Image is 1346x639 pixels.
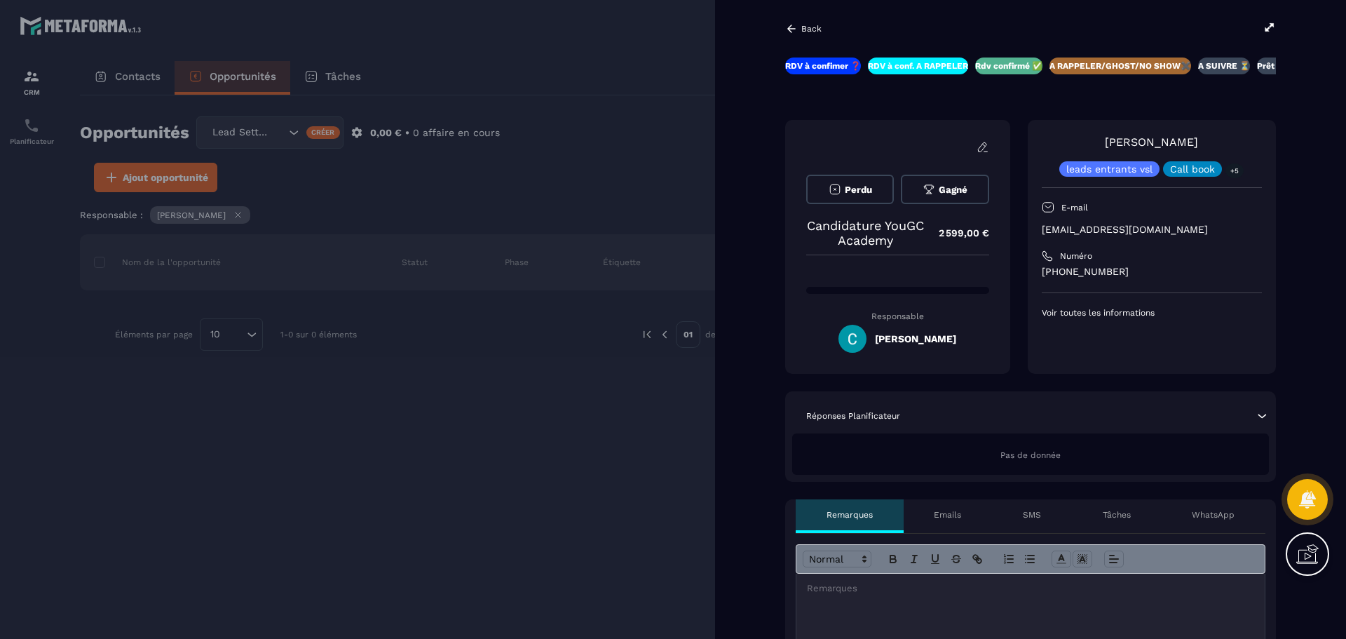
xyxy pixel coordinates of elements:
p: Réponses Planificateur [806,410,900,422]
p: leads entrants vsl [1066,164,1153,174]
p: RDV à conf. A RAPPELER [868,60,968,72]
p: Prêt à acheter 🎰 [1257,60,1328,72]
p: Candidature YouGC Academy [806,218,925,248]
p: WhatsApp [1192,509,1235,520]
span: Perdu [845,184,872,195]
a: [PERSON_NAME] [1105,135,1198,149]
p: A SUIVRE ⏳ [1198,60,1250,72]
p: Call book [1170,164,1215,174]
p: Numéro [1060,250,1092,262]
p: Tâches [1103,509,1131,520]
p: 2 599,00 € [925,220,989,247]
p: Emails [934,509,961,520]
p: Back [801,24,822,34]
button: Gagné [901,175,988,204]
button: Perdu [806,175,894,204]
p: E-mail [1061,202,1088,213]
span: Gagné [939,184,967,195]
p: A RAPPELER/GHOST/NO SHOW✖️ [1049,60,1191,72]
h5: [PERSON_NAME] [875,333,956,344]
span: Pas de donnée [1000,450,1061,460]
p: [EMAIL_ADDRESS][DOMAIN_NAME] [1042,223,1262,236]
p: Rdv confirmé ✅ [975,60,1042,72]
p: +5 [1225,163,1244,178]
p: Responsable [806,311,989,321]
p: RDV à confimer ❓ [785,60,861,72]
p: [PHONE_NUMBER] [1042,265,1262,278]
p: SMS [1023,509,1041,520]
p: Voir toutes les informations [1042,307,1262,318]
p: Remarques [827,509,873,520]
